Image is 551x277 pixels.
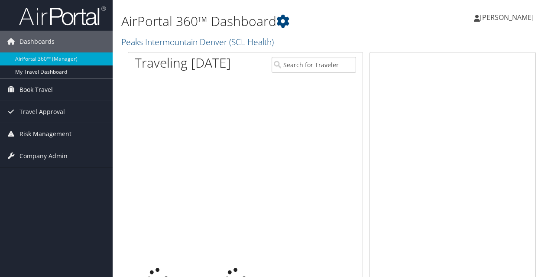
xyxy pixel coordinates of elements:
[474,4,542,30] a: [PERSON_NAME]
[121,12,402,30] h1: AirPortal 360™ Dashboard
[19,31,55,52] span: Dashboards
[19,123,71,145] span: Risk Management
[19,145,68,167] span: Company Admin
[19,79,53,101] span: Book Travel
[480,13,534,22] span: [PERSON_NAME]
[19,6,106,26] img: airportal-logo.png
[272,57,357,73] input: Search for Traveler
[19,101,65,123] span: Travel Approval
[121,36,276,48] a: Peaks Intermountain Denver (SCL Health)
[135,54,231,72] h1: Traveling [DATE]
